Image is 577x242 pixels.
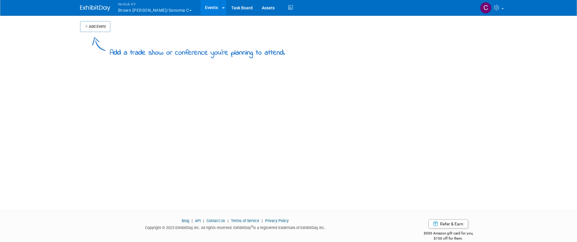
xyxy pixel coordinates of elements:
[265,218,289,223] a: Privacy Policy
[110,43,285,58] div: Add a trade show or conference you're planning to attend.
[190,218,194,223] span: |
[118,1,192,7] span: Nimlok KY
[251,225,253,228] sup: ®
[202,218,206,223] span: |
[182,218,189,223] a: Blog
[80,224,391,231] div: Copyright © 2025 ExhibitDay, Inc. All rights reserved. ExhibitDay is a registered trademark of Ex...
[480,2,491,14] img: Cheryl Kizer
[206,218,225,223] a: Contact Us
[428,219,468,228] a: Refer & Earn
[80,5,110,11] img: ExhibitDay
[80,21,110,32] button: Add Event
[400,227,497,241] div: $500 Amazon gift card for you,
[195,218,201,223] a: API
[400,236,497,241] div: $150 off for them.
[231,218,259,223] a: Terms of Service
[260,218,264,223] span: |
[226,218,230,223] span: |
